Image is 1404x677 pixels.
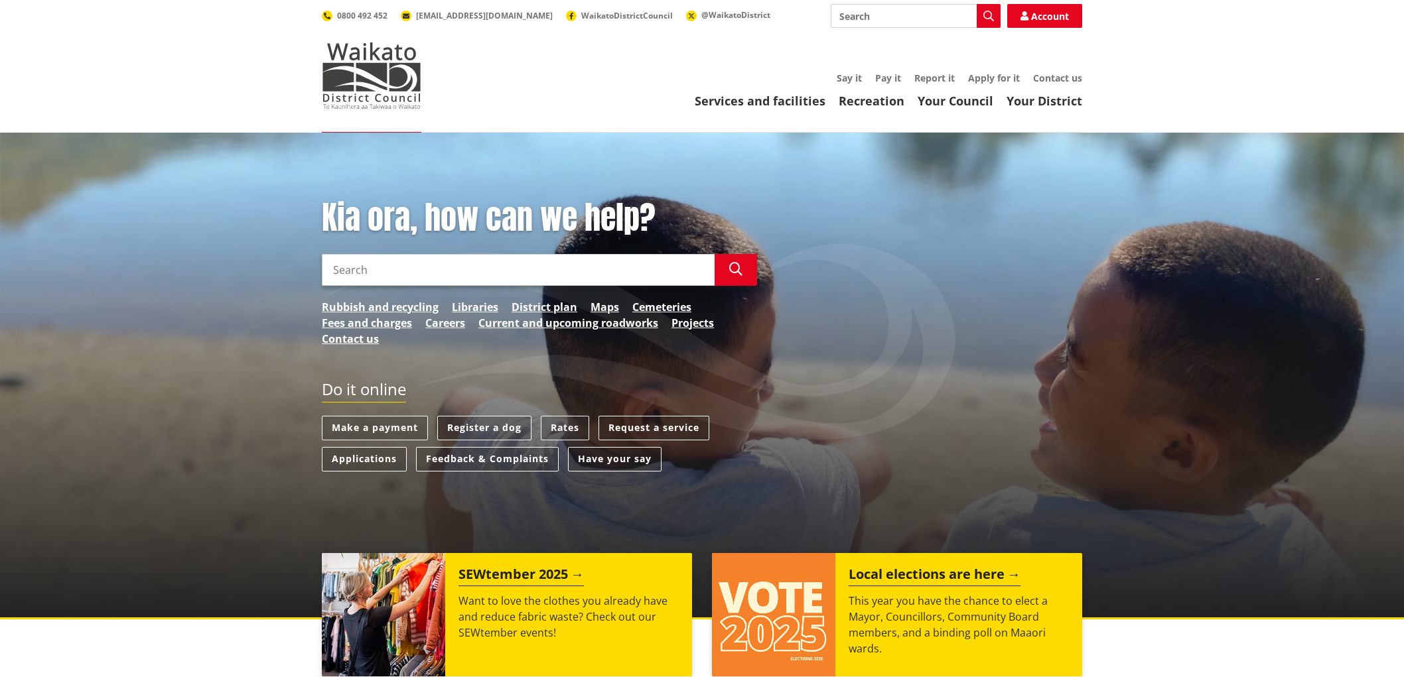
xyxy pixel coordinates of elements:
[337,10,387,21] span: 0800 492 452
[322,447,407,471] a: Applications
[478,315,658,331] a: Current and upcoming roadworks
[837,72,862,84] a: Say it
[416,447,559,471] a: Feedback & Complaints
[322,331,379,347] a: Contact us
[322,553,445,676] img: SEWtember
[1007,93,1082,109] a: Your District
[695,93,825,109] a: Services and facilities
[632,299,691,315] a: Cemeteries
[568,447,662,471] a: Have your say
[1033,72,1082,84] a: Contact us
[322,199,757,237] h1: Kia ora, how can we help?
[322,553,692,676] a: SEWtember 2025 Want to love the clothes you already have and reduce fabric waste? Check out our S...
[541,416,589,440] a: Rates
[831,4,1001,28] input: Search input
[918,93,993,109] a: Your Council
[712,553,835,676] img: Vote 2025
[322,254,715,286] input: Search input
[322,416,428,440] a: Make a payment
[686,9,770,21] a: @WaikatoDistrict
[425,315,465,331] a: Careers
[452,299,498,315] a: Libraries
[458,566,584,586] h2: SEWtember 2025
[322,380,406,403] h2: Do it online
[416,10,553,21] span: [EMAIL_ADDRESS][DOMAIN_NAME]
[849,566,1020,586] h2: Local elections are here
[849,593,1069,656] p: This year you have the chance to elect a Mayor, Councillors, Community Board members, and a bindi...
[712,553,1082,676] a: Local elections are here This year you have the chance to elect a Mayor, Councillors, Community B...
[968,72,1020,84] a: Apply for it
[322,315,412,331] a: Fees and charges
[458,593,679,641] p: Want to love the clothes you already have and reduce fabric waste? Check out our SEWtember events!
[875,72,901,84] a: Pay it
[914,72,955,84] a: Report it
[322,299,439,315] a: Rubbish and recycling
[839,93,904,109] a: Recreation
[701,9,770,21] span: @WaikatoDistrict
[1007,4,1082,28] a: Account
[322,42,421,109] img: Waikato District Council - Te Kaunihera aa Takiwaa o Waikato
[671,315,714,331] a: Projects
[566,10,673,21] a: WaikatoDistrictCouncil
[322,10,387,21] a: 0800 492 452
[581,10,673,21] span: WaikatoDistrictCouncil
[598,416,709,440] a: Request a service
[512,299,577,315] a: District plan
[401,10,553,21] a: [EMAIL_ADDRESS][DOMAIN_NAME]
[437,416,531,440] a: Register a dog
[591,299,619,315] a: Maps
